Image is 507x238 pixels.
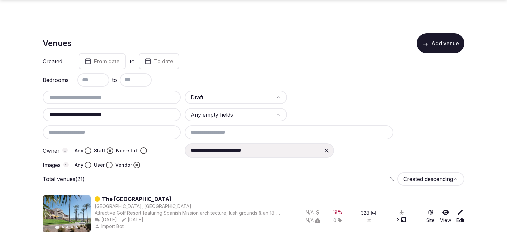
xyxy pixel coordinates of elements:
label: Staff [94,147,105,154]
button: From date [79,53,126,69]
button: 18% [333,209,342,216]
label: Images [43,162,69,168]
span: 328 [361,210,369,216]
label: Vendor [115,162,132,168]
button: Go to slide 3 [66,226,68,228]
label: User [94,162,105,168]
button: To date [139,53,179,69]
label: Bedrooms [43,77,69,83]
button: N/A [306,209,320,216]
label: Any [75,162,83,168]
span: From date [94,58,120,65]
div: 18 % [333,209,342,216]
button: [DATE] [121,216,143,223]
label: Any [75,147,83,154]
p: Total venues (21) [43,175,85,183]
button: Add venue [417,33,464,53]
button: Go to slide 4 [71,226,73,228]
button: Import Bot [95,223,125,230]
button: Go to slide 1 [55,226,60,229]
a: Edit [456,209,464,224]
button: [DATE] [95,216,117,223]
button: N/A [306,217,320,224]
div: Attractive Golf Resort featuring Spanish Mission architecture, lush grounds & an 18-hole Champion... [95,210,282,216]
button: Go to slide 2 [62,226,64,228]
label: Owner [43,148,69,154]
a: View [440,209,451,224]
button: Go to slide 5 [76,226,78,228]
button: Images [63,162,69,167]
a: Site [426,209,435,224]
span: to [112,76,117,84]
button: Owner [62,148,68,153]
button: 3 [397,216,406,223]
h1: Venues [43,38,72,49]
label: to [130,58,135,65]
button: 328 [361,210,376,216]
a: The [GEOGRAPHIC_DATA] [102,195,171,203]
button: [GEOGRAPHIC_DATA], [GEOGRAPHIC_DATA] [95,203,191,210]
label: Non-staff [116,147,139,154]
span: 0 [333,217,336,224]
label: Created [43,59,69,64]
img: Featured image for The Legacy Golf Resort [43,195,91,232]
span: To date [154,58,173,65]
